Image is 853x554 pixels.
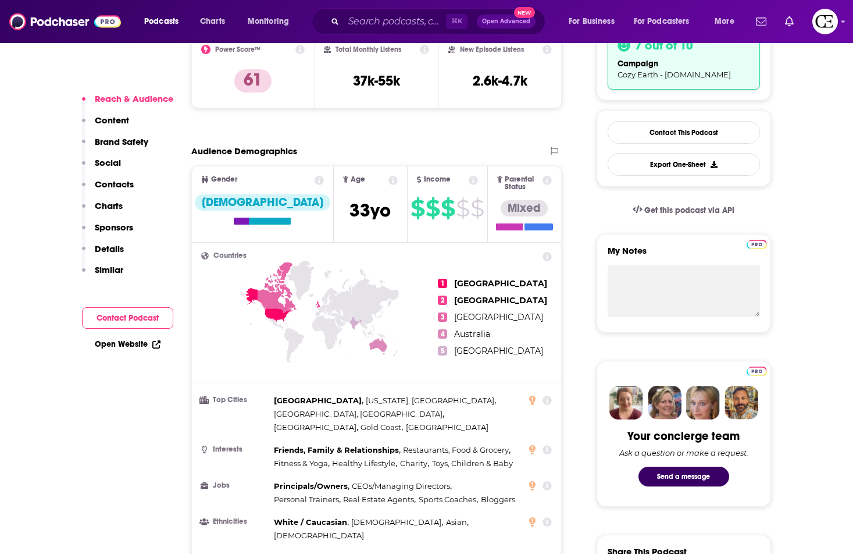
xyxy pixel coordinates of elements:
[215,45,260,54] h2: Power Score™
[274,481,348,491] span: Principals/Owners
[406,422,488,432] span: [GEOGRAPHIC_DATA]
[201,518,269,525] h3: Ethnicities
[201,482,269,489] h3: Jobs
[240,12,304,31] button: open menu
[343,495,414,504] span: Real Estate Agents
[349,199,391,222] span: 33 yo
[812,9,838,34] button: Show profile menu
[747,365,767,376] a: Pro website
[211,176,237,183] span: Gender
[609,386,643,420] img: Sydney Profile
[274,445,399,454] span: Friends, Family & Relationships
[438,296,447,305] span: 2
[623,196,744,225] a: Get this podcast via API
[438,279,447,288] span: 1
[95,93,173,104] p: Reach & Audience
[351,516,443,529] span: ,
[454,312,543,322] span: [GEOGRAPHIC_DATA]
[400,459,427,468] span: Charity
[438,312,447,322] span: 3
[82,307,173,329] button: Contact Podcast
[323,8,556,35] div: Search podcasts, credits, & more...
[95,200,123,211] p: Charts
[514,7,535,18] span: New
[274,516,349,529] span: ,
[274,422,356,432] span: [GEOGRAPHIC_DATA]
[780,12,798,31] a: Show notifications dropdown
[648,386,681,420] img: Barbara Profile
[446,517,467,527] span: Asian
[482,19,530,24] span: Open Advanced
[403,445,509,454] span: Restaurants, Food & Grocery
[470,199,484,218] span: $
[274,409,442,418] span: [GEOGRAPHIC_DATA], [GEOGRAPHIC_DATA]
[456,199,469,218] span: $
[274,421,358,434] span: ,
[481,495,515,504] span: Bloggers
[608,153,760,176] button: Export One-Sheet
[274,517,347,527] span: White / Caucasian
[751,12,771,31] a: Show notifications dropdown
[95,179,134,190] p: Contacts
[454,329,490,339] span: Australia
[82,222,133,243] button: Sponsors
[411,199,424,218] span: $
[812,9,838,34] img: User Profile
[635,38,693,53] h3: 7 out of 10
[432,459,513,468] span: Toys, Children & Baby
[747,367,767,376] img: Podchaser Pro
[82,243,124,265] button: Details
[136,12,194,31] button: open menu
[626,12,706,31] button: open menu
[419,495,476,504] span: Sports Coaches
[352,480,452,493] span: ,
[505,176,541,191] span: Parental Status
[274,495,339,504] span: Personal Trainers
[454,278,547,289] span: [GEOGRAPHIC_DATA]
[95,264,123,275] p: Similar
[82,115,129,136] button: Content
[95,339,160,349] a: Open Website
[644,205,734,215] span: Get this podcast via API
[344,12,446,31] input: Search podcasts, credits, & more...
[274,531,364,540] span: [DEMOGRAPHIC_DATA]
[400,457,429,470] span: ,
[351,176,365,183] span: Age
[351,517,441,527] span: [DEMOGRAPHIC_DATA]
[747,240,767,249] img: Podchaser Pro
[715,13,734,30] span: More
[332,459,395,468] span: Healthy Lifestyle
[201,396,269,404] h3: Top Cities
[454,346,543,356] span: [GEOGRAPHIC_DATA]
[95,115,129,126] p: Content
[200,13,225,30] span: Charts
[274,480,349,493] span: ,
[82,93,173,115] button: Reach & Audience
[274,493,341,506] span: ,
[441,199,455,218] span: $
[336,45,401,54] h2: Total Monthly Listens
[343,493,416,506] span: ,
[95,222,133,233] p: Sponsors
[608,121,760,144] a: Contact This Podcast
[403,443,511,457] span: ,
[274,407,444,421] span: ,
[366,396,494,405] span: [US_STATE], [GEOGRAPHIC_DATA]
[627,429,740,443] div: Your concierge team
[9,10,121,33] img: Podchaser - Follow, Share and Rate Podcasts
[501,200,548,216] div: Mixed
[460,45,524,54] h2: New Episode Listens
[634,13,690,30] span: For Podcasters
[82,179,134,200] button: Contacts
[618,59,658,69] span: campaign
[201,446,269,453] h3: Interests
[82,136,148,158] button: Brand Safety
[561,12,629,31] button: open menu
[608,245,760,265] label: My Notes
[353,72,400,90] h3: 37k-55k
[332,457,397,470] span: ,
[95,157,121,168] p: Social
[274,443,401,457] span: ,
[812,9,838,34] span: Logged in as cozyearthaudio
